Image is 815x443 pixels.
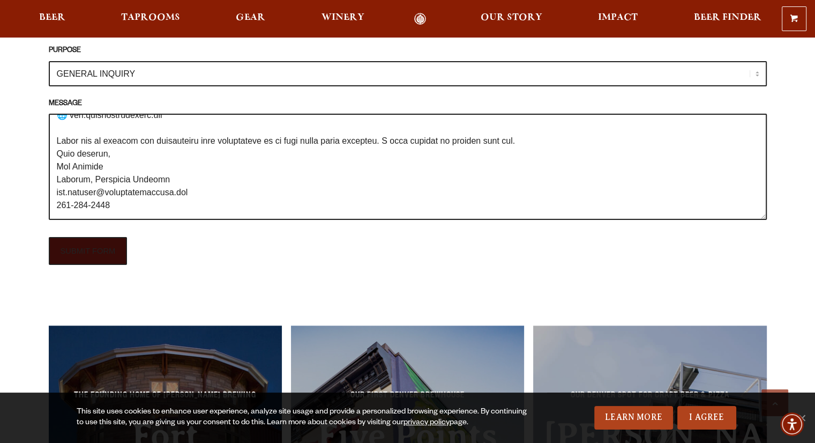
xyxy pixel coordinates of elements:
[302,390,514,409] p: Our First Denver Brewhouse
[761,389,788,416] a: Scroll to top
[598,13,638,22] span: Impact
[591,13,645,25] a: Impact
[49,237,128,265] input: SUBMIT FORM
[321,13,364,22] span: Winery
[780,412,804,436] div: Accessibility Menu
[49,98,767,110] label: MESSAGE
[474,13,549,25] a: Our Story
[59,390,272,409] p: The Founding Home of [PERSON_NAME] Brewing
[39,13,65,22] span: Beer
[686,13,768,25] a: Beer Finder
[229,13,272,25] a: Gear
[114,13,187,25] a: Taprooms
[32,13,72,25] a: Beer
[544,390,756,409] p: Our Denver spot for craft beer & pizza
[400,13,440,25] a: Odell Home
[677,406,736,430] a: I Agree
[403,419,450,427] a: privacy policy
[49,45,767,57] label: PURPOSE
[236,13,265,22] span: Gear
[693,13,761,22] span: Beer Finder
[77,407,534,429] div: This site uses cookies to enhance user experience, analyze site usage and provide a personalized ...
[481,13,542,22] span: Our Story
[594,406,673,430] a: Learn More
[121,13,180,22] span: Taprooms
[315,13,371,25] a: Winery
